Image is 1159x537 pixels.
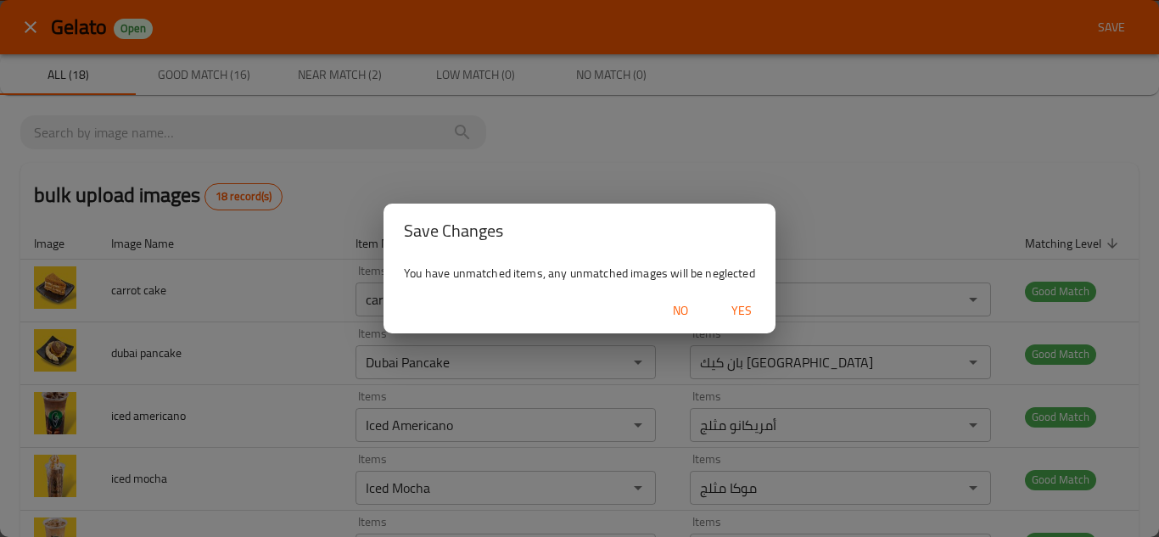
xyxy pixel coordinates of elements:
[660,300,701,322] span: No
[384,258,775,288] div: You have unmatched items, any unmatched images will be neglected
[721,300,762,322] span: Yes
[653,295,708,327] button: No
[714,295,769,327] button: Yes
[404,217,755,244] h2: Save Changes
